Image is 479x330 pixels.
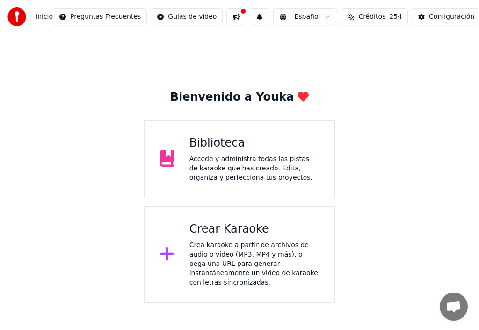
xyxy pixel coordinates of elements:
span: Créditos [358,12,385,22]
div: Crear Karaoke [189,222,319,237]
div: Configuración [429,12,474,22]
div: Crea karaoke a partir de archivos de audio o video (MP3, MP4 y más), o pega una URL para generar ... [189,241,319,287]
a: Open chat [440,293,468,321]
div: Bienvenido a Youka [170,90,309,105]
button: Preguntas Frecuentes [53,8,147,25]
div: Biblioteca [189,136,319,151]
span: Inicio [36,12,53,22]
nav: breadcrumb [36,12,53,22]
button: Guías de video [151,8,223,25]
img: youka [7,7,26,26]
span: 254 [389,12,402,22]
div: Accede y administra todas las pistas de karaoke que has creado. Edita, organiza y perfecciona tus... [189,154,319,183]
button: Créditos254 [341,8,408,25]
